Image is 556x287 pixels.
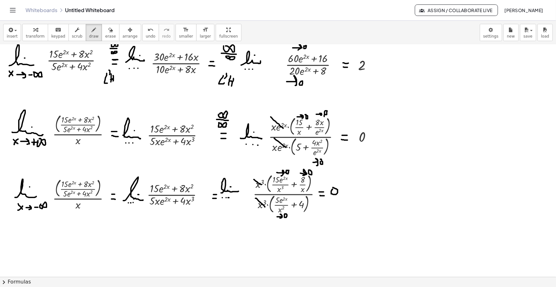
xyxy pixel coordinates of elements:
button: [PERSON_NAME] [499,4,548,16]
button: scrub [69,24,86,41]
span: load [541,34,549,39]
button: fullscreen [216,24,241,41]
a: Whiteboards [25,7,57,13]
button: erase [102,24,119,41]
span: undo [146,34,155,39]
i: redo [163,26,170,34]
button: draw [86,24,102,41]
button: Assign / Collaborate Live [415,4,498,16]
span: new [507,34,515,39]
i: undo [148,26,154,34]
i: format_size [202,26,208,34]
span: insert [7,34,18,39]
span: keypad [51,34,65,39]
span: transform [26,34,45,39]
span: arrange [123,34,138,39]
span: draw [89,34,99,39]
span: smaller [179,34,193,39]
span: Assign / Collaborate Live [420,7,493,13]
span: [PERSON_NAME] [504,7,543,13]
i: keyboard [55,26,61,34]
span: settings [483,34,499,39]
button: keyboardkeypad [48,24,69,41]
button: insert [3,24,21,41]
button: save [520,24,536,41]
button: new [503,24,519,41]
button: format_sizesmaller [176,24,197,41]
button: undoundo [142,24,159,41]
span: erase [105,34,116,39]
span: larger [200,34,211,39]
span: redo [162,34,171,39]
span: save [524,34,532,39]
button: Toggle navigation [8,5,18,15]
button: load [538,24,553,41]
span: scrub [72,34,83,39]
button: redoredo [159,24,174,41]
button: transform [22,24,48,41]
button: format_sizelarger [196,24,214,41]
button: arrange [119,24,141,41]
i: format_size [183,26,189,34]
span: fullscreen [219,34,238,39]
button: settings [480,24,502,41]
